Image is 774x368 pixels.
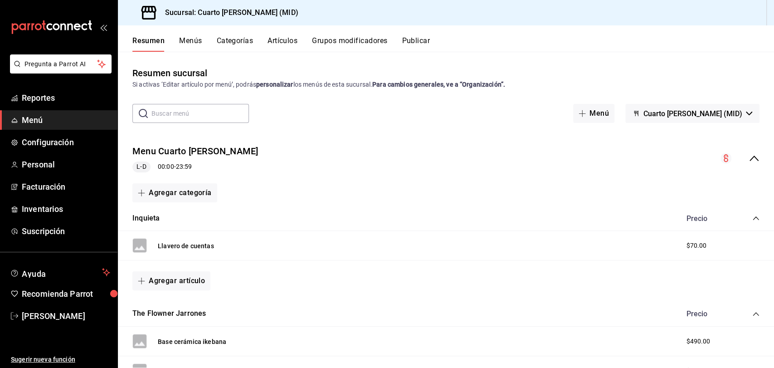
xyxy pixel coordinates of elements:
button: open_drawer_menu [100,24,107,31]
span: Menú [22,114,110,126]
button: The Flowner Jarrones [132,309,206,319]
span: $490.00 [686,337,710,346]
span: Recomienda Parrot [22,288,110,300]
button: Cuarto [PERSON_NAME] (MID) [625,104,759,123]
span: Ayuda [22,267,98,278]
button: Resumen [132,36,165,52]
strong: Para cambios generales, ve a “Organización”. [372,81,505,88]
button: Grupos modificadores [312,36,387,52]
span: [PERSON_NAME] [22,310,110,322]
span: $70.00 [686,241,706,250]
div: Si activas ‘Editar artículo por menú’, podrás los menús de esta sucursal. [132,80,759,89]
a: Pregunta a Parrot AI [6,66,112,75]
div: collapse-menu-row [118,137,774,180]
span: Personal [22,158,110,171]
h3: Sucursal: Cuarto [PERSON_NAME] (MID) [158,7,298,18]
button: Pregunta a Parrot AI [10,54,112,74]
button: Menús [179,36,202,52]
div: Precio [677,214,735,223]
span: Facturación [22,181,110,193]
div: 00:00 - 23:59 [132,162,258,172]
button: Artículos [268,36,297,52]
div: navigation tabs [132,36,774,52]
button: Agregar artículo [132,271,210,290]
button: Publicar [402,36,430,52]
button: Agregar categoría [132,183,217,202]
button: Llavero de cuentas [158,241,214,250]
span: Inventarios [22,203,110,215]
div: Precio [677,309,735,318]
button: Menu Cuarto [PERSON_NAME] [132,145,258,158]
span: Suscripción [22,225,110,237]
span: Pregunta a Parrot AI [24,59,97,69]
button: Base cerámica ikebana [158,337,226,346]
span: Configuración [22,136,110,148]
button: Inquieta [132,213,160,224]
span: Cuarto [PERSON_NAME] (MID) [643,109,742,118]
span: L-D [133,162,150,172]
button: collapse-category-row [752,215,759,222]
button: collapse-category-row [752,310,759,318]
span: Reportes [22,92,110,104]
div: Resumen sucursal [132,66,207,80]
input: Buscar menú [151,104,249,123]
strong: personalizar [256,81,293,88]
span: Sugerir nueva función [11,355,110,364]
button: Menú [573,104,614,123]
button: Categorías [217,36,253,52]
